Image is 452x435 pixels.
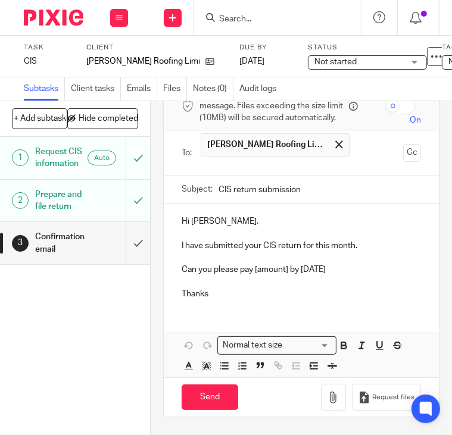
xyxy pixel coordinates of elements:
span: Secure the attachments in this message. Files exceeding the size limit (10MB) will be secured aut... [199,88,346,124]
span: On [410,114,421,126]
span: Hide completed [79,114,138,124]
input: Search for option [286,339,329,352]
p: Hi [PERSON_NAME], [182,215,421,227]
div: CIS [24,55,71,67]
a: Files [163,77,187,101]
span: Not started [314,58,357,66]
button: Request files [352,384,421,411]
button: + Add subtask [12,108,67,129]
p: Thanks [182,288,421,300]
p: I have submitted your CIS return for this month. [182,240,421,252]
span: [PERSON_NAME] Roofing Limited [207,139,326,151]
div: Auto [88,151,116,165]
a: Notes (0) [193,77,233,101]
label: To: [182,147,195,159]
a: Client tasks [71,77,121,101]
button: Cc [403,144,421,162]
img: Pixie [24,10,83,26]
label: Task [24,43,71,52]
a: Emails [127,77,157,101]
p: Can you please pay [amount] by [DATE] [182,264,421,276]
h1: Prepare and file return [35,186,88,216]
input: Send [182,384,238,410]
h1: Confirmation email [35,228,88,258]
div: 2 [12,192,29,209]
label: Subject: [182,183,213,195]
label: Status [308,43,427,52]
span: [DATE] [239,57,264,65]
span: Request files [372,393,414,402]
p: [PERSON_NAME] Roofing Limited [86,55,199,67]
h1: Request CIS information [35,143,88,173]
div: Search for option [217,336,336,355]
label: Due by [239,43,293,52]
a: Subtasks [24,77,65,101]
label: Client [86,43,227,52]
div: 3 [12,235,29,252]
a: Audit logs [239,77,282,101]
span: Normal text size [220,339,285,352]
input: Search [218,14,325,25]
button: Hide completed [67,108,138,129]
div: 1 [12,149,29,166]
